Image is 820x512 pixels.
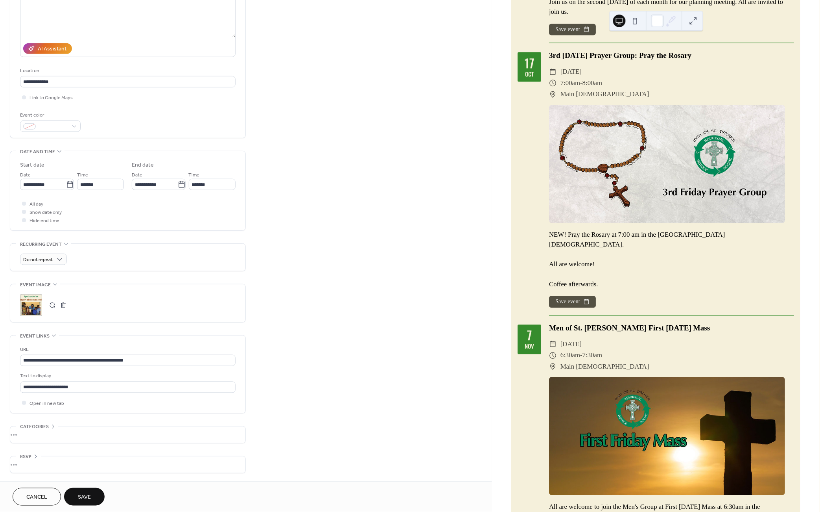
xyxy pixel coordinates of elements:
[20,281,51,289] span: Event image
[29,200,43,209] span: All day
[20,67,234,75] div: Location
[20,171,31,180] span: Date
[29,217,59,225] span: Hide end time
[549,323,794,334] div: Men of St. [PERSON_NAME] First [DATE] Mass
[23,256,53,265] span: Do not repeat
[20,240,62,249] span: Recurring event
[525,57,534,69] div: 17
[29,94,73,102] span: Link to Google Maps
[189,171,200,180] span: Time
[20,423,49,431] span: Categories
[525,343,534,349] div: Nov
[549,50,794,61] div: 3rd [DATE] Prayer Group: Pray the Rosary
[38,45,66,54] div: AI Assistant
[20,332,50,340] span: Event links
[20,111,79,119] div: Event color
[78,493,91,502] span: Save
[561,361,650,373] span: Main [DEMOGRAPHIC_DATA]
[561,78,580,89] span: 7:00am
[132,161,154,169] div: End date
[20,294,42,316] div: ;
[20,372,234,380] div: Text to display
[26,493,47,502] span: Cancel
[561,89,650,100] span: Main [DEMOGRAPHIC_DATA]
[525,71,534,77] div: Oct
[549,78,557,89] div: ​
[549,89,557,100] div: ​
[64,488,105,506] button: Save
[583,350,603,361] span: 7:30am
[580,350,583,361] span: -
[549,296,596,308] button: Save event
[549,350,557,361] div: ​
[549,361,557,373] div: ​
[29,400,64,408] span: Open in new tab
[20,161,44,169] div: Start date
[549,66,557,78] div: ​
[549,339,557,350] div: ​
[20,148,55,156] span: Date and time
[561,66,582,78] span: [DATE]
[20,345,234,354] div: URL
[10,456,245,473] div: •••
[580,78,583,89] span: -
[132,171,142,180] span: Date
[29,209,62,217] span: Show date only
[561,350,580,361] span: 6:30am
[13,488,61,506] button: Cancel
[549,24,596,35] button: Save event
[561,339,582,350] span: [DATE]
[527,329,532,341] div: 7
[77,171,88,180] span: Time
[583,78,603,89] span: 8:00am
[20,453,31,461] span: RSVP
[10,427,245,443] div: •••
[549,230,794,289] div: NEW! Pray the Rosary at 7:00 am in the [GEOGRAPHIC_DATA][DEMOGRAPHIC_DATA]. All are welcome! Coff...
[23,43,72,54] button: AI Assistant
